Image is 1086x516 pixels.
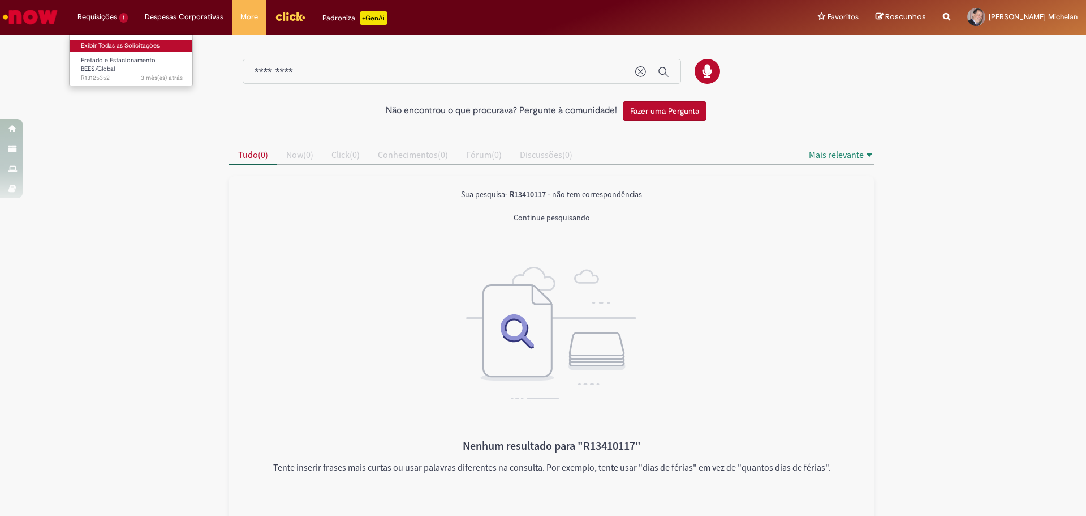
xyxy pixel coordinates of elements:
[145,11,223,23] span: Despesas Corporativas
[81,56,156,74] span: Fretado e Estacionamento BEES/Global
[240,11,258,23] span: More
[70,54,194,79] a: Aberto R13125352 : Fretado e Estacionamento BEES/Global
[141,74,183,82] time: 04/06/2025 09:07:54
[828,11,859,23] span: Favoritos
[885,11,926,22] span: Rascunhos
[989,12,1078,22] span: [PERSON_NAME] Michelan
[81,74,183,83] span: R13125352
[70,40,194,52] a: Exibir Todas as Solicitações
[876,12,926,23] a: Rascunhos
[69,34,193,86] ul: Requisições
[77,11,117,23] span: Requisições
[360,11,387,25] p: +GenAi
[623,101,706,121] button: Fazer uma Pergunta
[322,11,387,25] div: Padroniza
[141,74,183,82] span: 3 mês(es) atrás
[119,13,128,23] span: 1
[275,8,305,25] img: click_logo_yellow_360x200.png
[386,106,617,116] h2: Não encontrou o que procurava? Pergunte à comunidade!
[1,6,59,28] img: ServiceNow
